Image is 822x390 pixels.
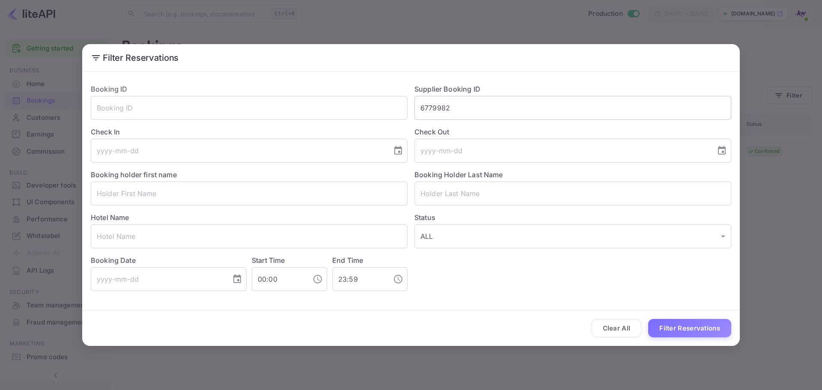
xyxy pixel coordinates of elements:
[414,96,731,120] input: Supplier Booking ID
[332,256,363,265] label: End Time
[414,182,731,205] input: Holder Last Name
[414,85,480,93] label: Supplier Booking ID
[252,267,306,291] input: hh:mm
[252,256,285,265] label: Start Time
[414,170,503,179] label: Booking Holder Last Name
[309,271,326,288] button: Choose time, selected time is 12:00 AM
[414,212,731,223] label: Status
[91,213,129,222] label: Hotel Name
[91,182,408,205] input: Holder First Name
[91,255,247,265] label: Booking Date
[592,319,642,337] button: Clear All
[91,170,177,179] label: Booking holder first name
[91,224,408,248] input: Hotel Name
[229,271,246,288] button: Choose date
[91,85,128,93] label: Booking ID
[82,44,740,71] h2: Filter Reservations
[414,139,710,163] input: yyyy-mm-dd
[414,127,731,137] label: Check Out
[91,96,408,120] input: Booking ID
[713,142,730,159] button: Choose date
[390,271,407,288] button: Choose time, selected time is 11:59 PM
[414,224,731,248] div: ALL
[648,319,731,337] button: Filter Reservations
[91,139,386,163] input: yyyy-mm-dd
[91,267,225,291] input: yyyy-mm-dd
[91,127,408,137] label: Check In
[332,267,386,291] input: hh:mm
[390,142,407,159] button: Choose date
